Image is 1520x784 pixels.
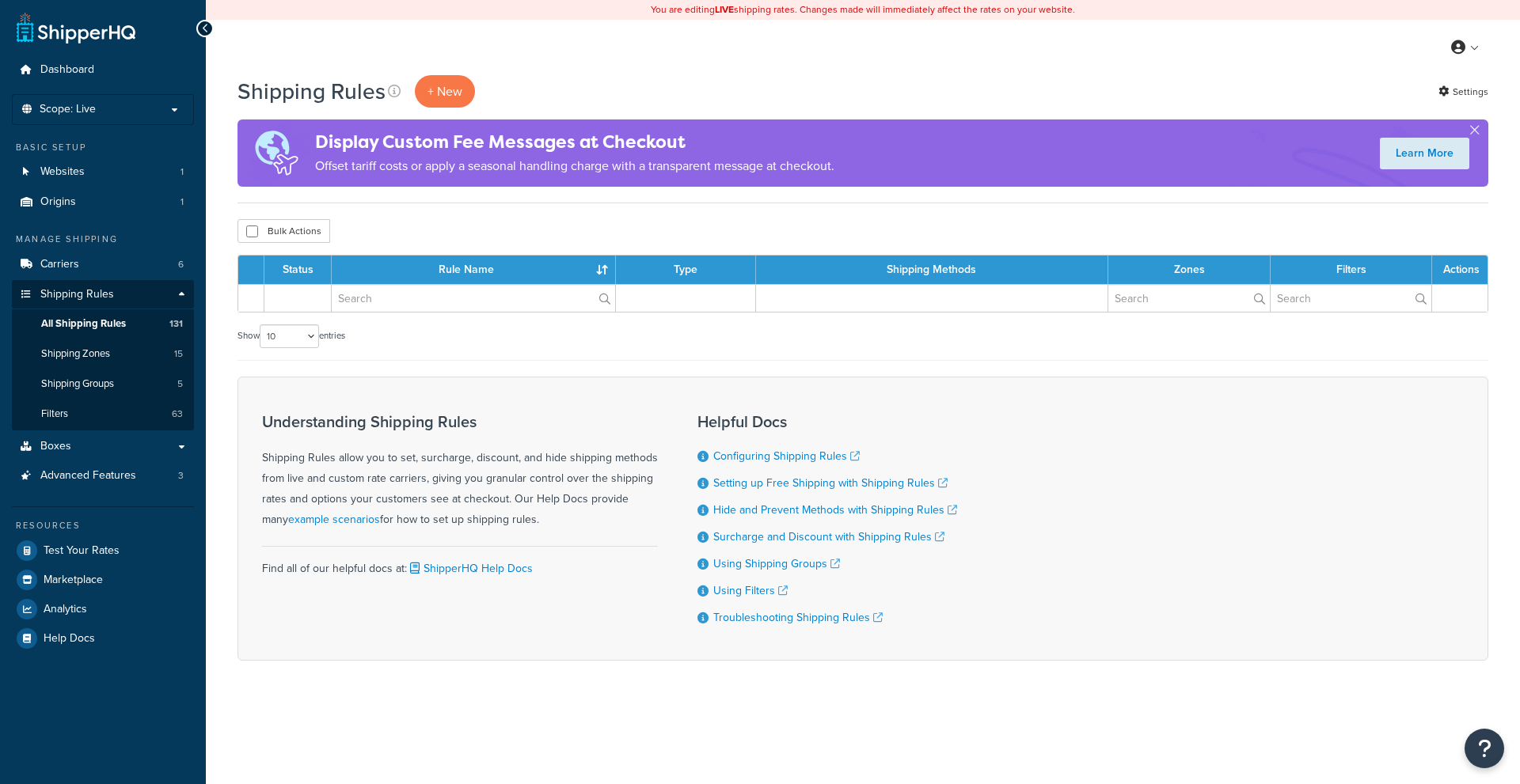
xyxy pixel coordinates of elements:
div: Basic Setup [12,141,194,154]
div: Resources [12,519,194,532]
label: Show entries [237,324,345,348]
span: 63 [172,407,183,421]
div: Manage Shipping [12,233,194,246]
span: Help Docs [44,632,95,646]
span: 3 [178,469,184,483]
span: Test Your Rates [44,544,120,558]
th: Type [616,256,756,284]
th: Actions [1432,256,1488,284]
span: Advanced Features [40,469,136,483]
a: Learn More [1380,138,1469,169]
a: Advanced Features 3 [12,461,194,490]
li: Shipping Zones [12,339,194,369]
span: Carriers [40,258,79,271]
span: Analytics [44,603,87,616]
a: Shipping Zones 15 [12,339,194,369]
a: Configuring Shipping Rules [713,448,860,464]
th: Shipping Methods [756,256,1109,284]
a: Settings [1438,81,1488,103]
a: Using Filters [713,582,788,599]
span: All Shipping Rules [41,317,126,331]
li: Origins [12,187,194,217]
a: ShipperHQ Home [17,12,135,44]
li: All Shipping Rules [12,309,194,339]
a: Using Shipping Groups [713,555,840,572]
span: Shipping Rules [40,288,114,301]
li: Shipping Groups [12,369,194,399]
select: Showentries [260,324,319,348]
a: Hide and Prevent Methods with Shipping Rules [713,502,957,518]
h4: Display Custom Fee Messages at Checkout [315,129,834,155]
a: Carriers 6 [12,250,194,279]
a: Shipping Groups 5 [12,369,194,399]
a: Help Docs [12,624,194,653]
div: Shipping Rules allow you to set, surcharge, discount, and hide shipping methods from live and cus... [262,413,658,530]
span: Shipping Zones [41,347,110,361]
li: Carriers [12,250,194,279]
p: Offset tariff costs or apply a seasonal handling charge with a transparent message at checkout. [315,155,834,177]
a: Marketplace [12,566,194,594]
th: Rule Name [332,256,616,284]
input: Search [1108,285,1270,312]
span: 131 [169,317,183,331]
li: Advanced Features [12,461,194,490]
span: 15 [174,347,183,361]
h3: Understanding Shipping Rules [262,413,658,430]
span: 1 [180,195,184,209]
a: Surcharge and Discount with Shipping Rules [713,528,944,545]
span: Filters [41,407,68,421]
li: Websites [12,157,194,187]
a: Test Your Rates [12,536,194,565]
b: LIVE [715,2,734,17]
a: Analytics [12,595,194,623]
div: Find all of our helpful docs at: [262,546,658,579]
a: Shipping Rules [12,280,194,309]
img: duties-banner-06bc72dcb5fe05cb3f9472aba00be2ae8eb53ab6f0d8bb03d382ba314ac3c341.png [237,119,315,187]
a: Boxes [12,432,194,461]
li: Filters [12,400,194,429]
h3: Helpful Docs [697,413,957,430]
a: Troubleshooting Shipping Rules [713,609,883,626]
span: 1 [180,165,184,179]
span: Shipping Groups [41,377,114,391]
li: Shipping Rules [12,280,194,430]
a: Filters 63 [12,400,194,429]
span: Boxes [40,440,71,453]
a: Setting up Free Shipping with Shipping Rules [713,475,948,491]
th: Status [264,256,332,284]
span: 6 [178,258,184,271]
a: example scenarios [288,511,380,528]
a: ShipperHQ Help Docs [407,560,533,577]
th: Filters [1271,256,1432,284]
h1: Shipping Rules [237,76,386,107]
span: Dashboard [40,63,94,77]
span: Websites [40,165,85,179]
a: Dashboard [12,55,194,85]
button: Bulk Actions [237,219,330,243]
span: Scope: Live [40,103,96,116]
a: Origins 1 [12,187,194,217]
input: Search [332,285,615,312]
p: + New [415,75,475,108]
th: Zones [1108,256,1271,284]
a: All Shipping Rules 131 [12,309,194,339]
span: Origins [40,195,76,209]
button: Open Resource Center [1465,729,1504,768]
span: Marketplace [44,574,103,587]
input: Search [1271,285,1431,312]
a: Websites 1 [12,157,194,187]
span: 5 [177,377,183,391]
